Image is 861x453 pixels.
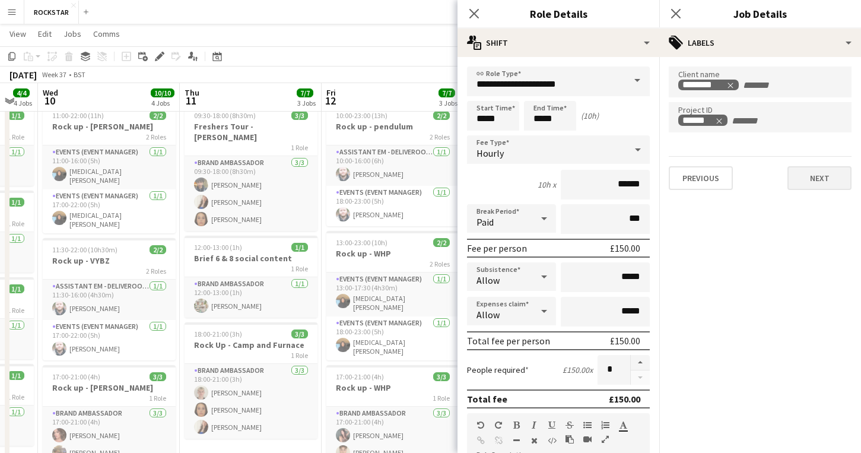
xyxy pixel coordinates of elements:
h3: Brief 6 & 8 social content [185,253,317,264]
span: Edit [38,28,52,39]
span: 2/2 [150,245,166,254]
button: Ordered List [601,420,609,430]
span: 7/7 [297,88,313,97]
app-card-role: Brand Ambassador3/318:00-21:00 (3h)[PERSON_NAME][PERSON_NAME][PERSON_NAME] [185,364,317,439]
div: £150.00 [609,393,640,405]
div: Labels [659,28,861,57]
span: 1 Role [291,264,308,273]
span: 17:00-21:00 (4h) [336,372,384,381]
a: Jobs [59,26,86,42]
div: roc100 [682,116,723,125]
button: Redo [494,420,503,430]
span: 2 Roles [430,132,450,141]
span: 3/3 [150,372,166,381]
input: + Label [730,116,781,126]
app-job-card: 11:00-22:00 (11h)2/2Rock up - [PERSON_NAME]2 RolesEvents (Event Manager)1/111:00-16:00 (5h)[MEDIC... [43,104,176,233]
button: Next [787,166,852,190]
button: Italic [530,420,538,430]
div: Fee per person [467,242,527,254]
input: + Label [742,80,792,91]
span: 1 Role [291,143,308,152]
span: 4/4 [13,88,30,97]
span: 10/10 [151,88,174,97]
span: 1/1 [291,243,308,252]
span: 17:00-21:00 (4h) [52,372,100,381]
span: Hourly [476,147,504,159]
div: £150.00 [610,242,640,254]
h3: Rock up - [PERSON_NAME] [43,382,176,393]
button: ROCKSTAR [24,1,79,24]
span: 3/3 [291,111,308,120]
span: 1 Role [149,394,166,403]
span: 1/1 [8,111,24,120]
delete-icon: Remove tag [725,80,735,90]
span: Fri [326,87,336,98]
app-card-role: Events (Event Manager)1/117:00-22:00 (5h)[PERSON_NAME] [43,320,176,360]
button: Fullscreen [601,435,609,444]
label: People required [467,365,529,375]
span: 10 [41,94,58,107]
button: Paste as plain text [565,435,574,444]
span: 11:30-22:00 (10h30m) [52,245,117,254]
span: 2/2 [433,111,450,120]
app-job-card: 09:30-18:00 (8h30m)3/3Freshers Tour - [PERSON_NAME]1 RoleBrand Ambassador3/309:30-18:00 (8h30m)[P... [185,104,317,231]
app-card-role: Events (Event Manager)1/118:00-23:00 (5h)[MEDICAL_DATA][PERSON_NAME] [326,316,459,360]
app-job-card: 10:00-23:00 (13h)2/2Rock up - pendulum2 RolesAssistant EM - Deliveroo FR1/110:00-16:00 (6h)[PERSO... [326,104,459,226]
span: 2/2 [150,111,166,120]
div: (10h) [581,110,599,121]
app-card-role: Brand Ambassador1/112:00-13:00 (1h)[PERSON_NAME] [185,277,317,318]
div: Total fee per person [467,335,550,347]
div: £150.00 [610,335,640,347]
span: 7/7 [439,88,455,97]
div: [DATE] [9,69,37,81]
app-card-role: Events (Event Manager)1/117:00-22:00 (5h)[MEDICAL_DATA][PERSON_NAME] [43,189,176,233]
span: 2/2 [433,238,450,247]
div: Total fee [467,393,507,405]
app-job-card: 11:30-22:00 (10h30m)2/2Rock up - VYBZ2 RolesAssistant EM - Deliveroo FR1/111:30-16:00 (4h30m)[PER... [43,238,176,360]
span: 1 Role [291,351,308,360]
span: Comms [93,28,120,39]
app-job-card: 18:00-21:00 (3h)3/3Rock Up - Camp and Furnace1 RoleBrand Ambassador3/318:00-21:00 (3h)[PERSON_NAM... [185,322,317,439]
span: Thu [185,87,199,98]
span: 13:00-23:00 (10h) [336,238,387,247]
span: 1 Role [7,132,24,141]
app-card-role: Events (Event Manager)1/113:00-17:30 (4h30m)[MEDICAL_DATA][PERSON_NAME] [326,273,459,316]
span: 11 [183,94,199,107]
span: 1 Role [7,392,24,401]
span: 2 Roles [430,259,450,268]
span: Wed [43,87,58,98]
h3: Rock up - WHP [326,382,459,393]
span: 1/1 [8,198,24,207]
delete-icon: Remove tag [714,116,723,125]
span: 10:00-23:00 (13h) [336,111,387,120]
span: 1 Role [433,394,450,403]
span: Allow [476,274,500,286]
button: Clear Formatting [530,436,538,445]
span: Jobs [63,28,81,39]
div: 3 Jobs [297,99,316,107]
span: Week 37 [39,70,69,79]
button: Text Color [619,420,627,430]
div: 12:00-13:00 (1h)1/1Brief 6 & 8 social content1 RoleBrand Ambassador1/112:00-13:00 (1h)[PERSON_NAME] [185,236,317,318]
div: rockstar [682,80,735,90]
span: 12 [325,94,336,107]
button: Horizontal Line [512,436,520,445]
span: 12:00-13:00 (1h) [194,243,242,252]
a: View [5,26,31,42]
h3: Rock up - [PERSON_NAME] [43,121,176,132]
span: 3/3 [433,372,450,381]
span: 09:30-18:00 (8h30m) [194,111,256,120]
span: Paid [476,216,494,228]
span: View [9,28,26,39]
app-card-role: Assistant EM - Deliveroo FR1/110:00-16:00 (6h)[PERSON_NAME] [326,145,459,186]
div: BST [74,70,85,79]
h3: Freshers Tour - [PERSON_NAME] [185,121,317,142]
button: Strikethrough [565,420,574,430]
h3: Rock Up - Camp and Furnace [185,340,317,350]
h3: Role Details [457,6,659,21]
span: 2 Roles [146,132,166,141]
